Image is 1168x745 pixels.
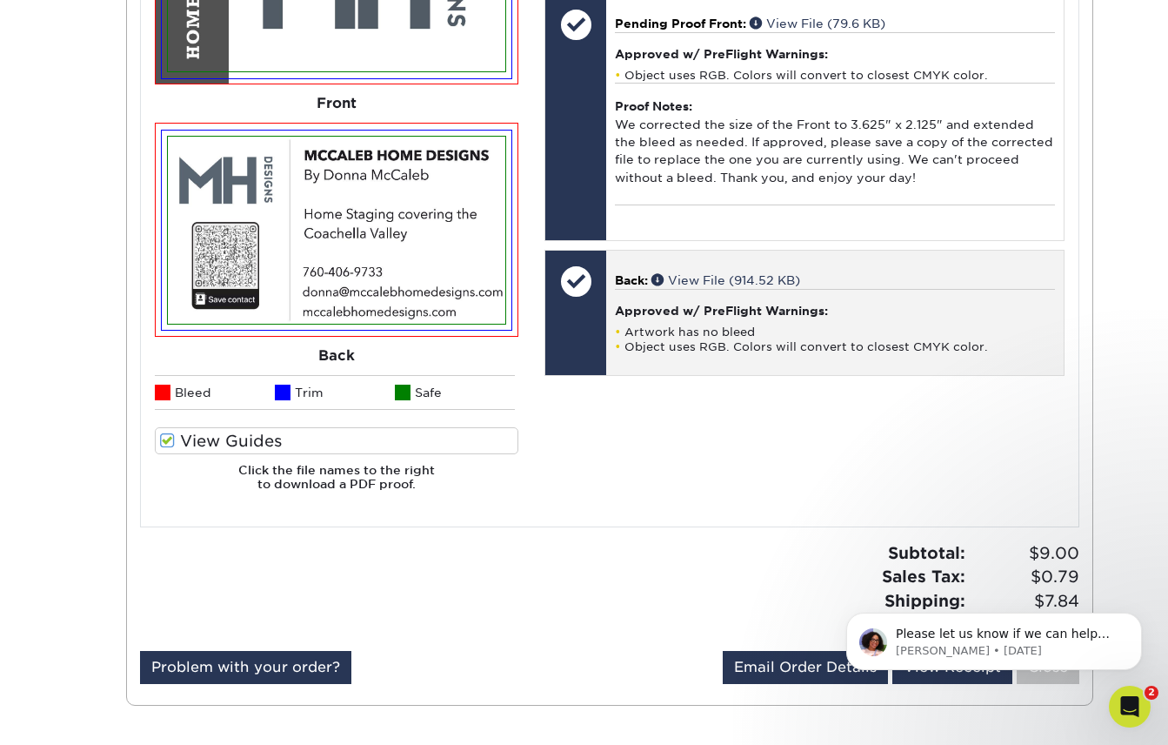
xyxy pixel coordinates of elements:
[615,83,1054,204] div: We corrected the size of the Front to 3.625" x 2.125" and extended the bleed as needed. If approv...
[820,576,1168,698] iframe: Intercom notifications message
[155,375,275,410] li: Bleed
[155,427,518,454] label: View Guides
[615,99,692,113] strong: Proof Notes:
[155,463,518,506] h6: Click the file names to the right to download a PDF proof.
[888,543,965,562] strong: Subtotal:
[615,325,1054,339] li: Artwork has no bleed
[615,273,648,287] span: Back:
[882,567,965,586] strong: Sales Tax:
[723,651,888,684] a: Email Order Details
[651,273,800,287] a: View File (914.52 KB)
[750,17,885,30] a: View File (79.6 KB)
[615,17,746,30] span: Pending Proof Front:
[140,651,351,684] a: Problem with your order?
[971,541,1079,566] span: $9.00
[1109,686,1151,728] iframe: Intercom live chat
[615,68,1054,83] li: Object uses RGB. Colors will convert to closest CMYK color.
[1145,686,1158,700] span: 2
[615,339,1054,354] li: Object uses RGB. Colors will convert to closest CMYK color.
[395,375,515,410] li: Safe
[971,565,1079,589] span: $0.79
[615,304,1054,318] h4: Approved w/ PreFlight Warnings:
[615,47,1054,61] h4: Approved w/ PreFlight Warnings:
[155,337,518,375] div: Back
[275,375,395,410] li: Trim
[155,84,518,123] div: Front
